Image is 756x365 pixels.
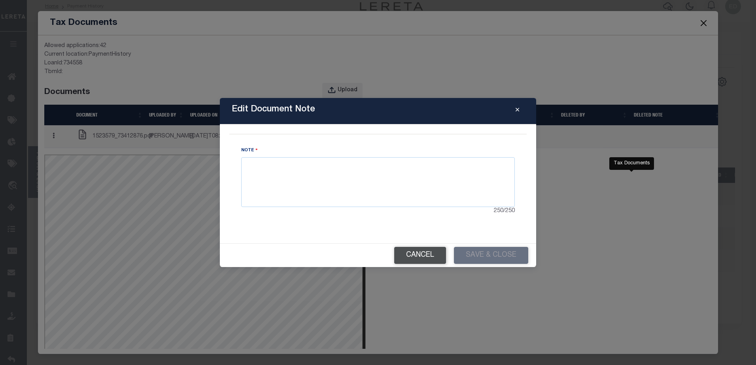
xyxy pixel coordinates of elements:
[241,207,515,216] div: 250 / 250
[510,106,524,116] button: Close
[241,147,258,154] label: Note
[394,247,446,264] button: Cancel
[232,104,315,115] h5: Edit Document Note
[609,157,654,170] div: Tax Documents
